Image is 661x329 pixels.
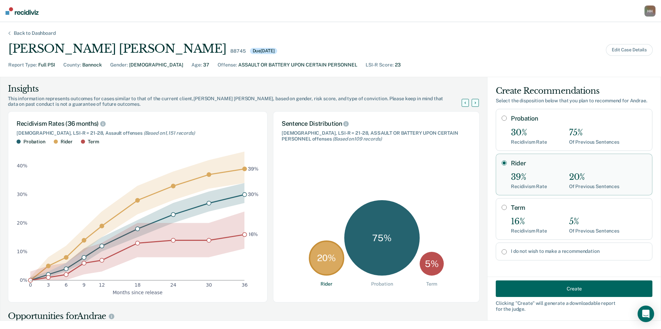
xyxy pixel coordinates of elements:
label: Rider [511,160,647,167]
div: Insights [8,83,470,94]
div: H H [644,6,655,17]
label: Probation [511,115,647,122]
div: 30% [511,128,547,138]
div: 39% [511,172,547,182]
div: Of Previous Sentences [569,228,619,234]
text: 10% [17,249,28,254]
div: Back to Dashboard [6,30,64,36]
div: Due [DATE] [250,48,277,54]
div: 75 % [344,200,420,276]
div: 37 [203,61,209,69]
text: 12 [99,282,105,288]
div: Term [88,139,99,145]
div: Report Type : [8,61,37,69]
text: 40% [17,163,28,168]
g: text [248,166,259,237]
div: [PERSON_NAME] [PERSON_NAME] [8,42,226,56]
text: 3 [47,282,50,288]
div: LSI-R Score : [366,61,394,69]
div: Rider [61,139,73,145]
div: 20 % [309,240,344,276]
div: Open Intercom Messenger [638,306,654,322]
text: 16% [249,232,258,237]
div: Probation [23,139,45,145]
div: Recidivism Rate [511,139,547,145]
div: Gender : [110,61,128,69]
div: This information represents outcomes for cases similar to that of the current client, [PERSON_NAM... [8,96,470,107]
div: Rider [321,281,333,287]
div: Recidivism Rate [511,228,547,234]
div: Clicking " Create " will generate a downloadable report for the judge. [496,300,652,312]
text: 39% [248,166,259,171]
text: 0 [29,282,32,288]
div: County : [63,61,81,69]
text: 24 [170,282,176,288]
img: Recidiviz [6,7,39,15]
div: Of Previous Sentences [569,139,619,145]
div: 23 [395,61,401,69]
label: Term [511,204,647,212]
text: 36 [242,282,248,288]
text: 9 [83,282,86,288]
label: I do not wish to make a recommendation [511,248,647,254]
div: Create Recommendations [496,85,652,96]
div: 16% [511,217,547,227]
text: 20% [17,220,28,226]
div: Age : [191,61,202,69]
div: Bannock [82,61,102,69]
text: 18 [135,282,141,288]
div: 20% [569,172,619,182]
div: Offense : [218,61,237,69]
div: Term [426,281,437,287]
div: ASSAULT OR BATTERY UPON CERTAIN PERSONNEL [238,61,357,69]
button: Edit Case Details [606,44,653,56]
div: 75% [569,128,619,138]
button: HH [644,6,655,17]
div: [DEMOGRAPHIC_DATA], LSI-R = 21-28, Assault offenses [17,130,259,136]
div: Sentence Distribution [282,120,471,127]
text: Months since release [113,289,162,295]
div: Full PSI [38,61,55,69]
div: Recidivism Rate [511,184,547,189]
text: 6 [65,282,68,288]
div: 5 % [420,252,444,276]
div: Of Previous Sentences [569,184,619,189]
div: Opportunities for Andrae [8,311,480,322]
div: [DEMOGRAPHIC_DATA] [129,61,183,69]
text: 30 [206,282,212,288]
span: (Based on 1,151 records ) [144,130,195,136]
text: 30% [248,192,259,197]
div: 88745 [230,48,245,54]
g: x-axis tick label [29,282,248,288]
text: 0% [20,277,28,283]
g: y-axis tick label [17,163,28,283]
text: 30% [17,192,28,197]
div: 5% [569,217,619,227]
div: [DEMOGRAPHIC_DATA], LSI-R = 21-28, ASSAULT OR BATTERY UPON CERTAIN PERSONNEL offenses [282,130,471,142]
div: Recidivism Rates (36 months) [17,120,259,127]
button: Create [496,280,652,297]
span: (Based on 109 records ) [333,136,381,142]
div: Select the disposition below that you plan to recommend for Andrae . [496,98,652,104]
g: area [30,152,244,280]
g: x-axis label [113,289,162,295]
div: Probation [371,281,393,287]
